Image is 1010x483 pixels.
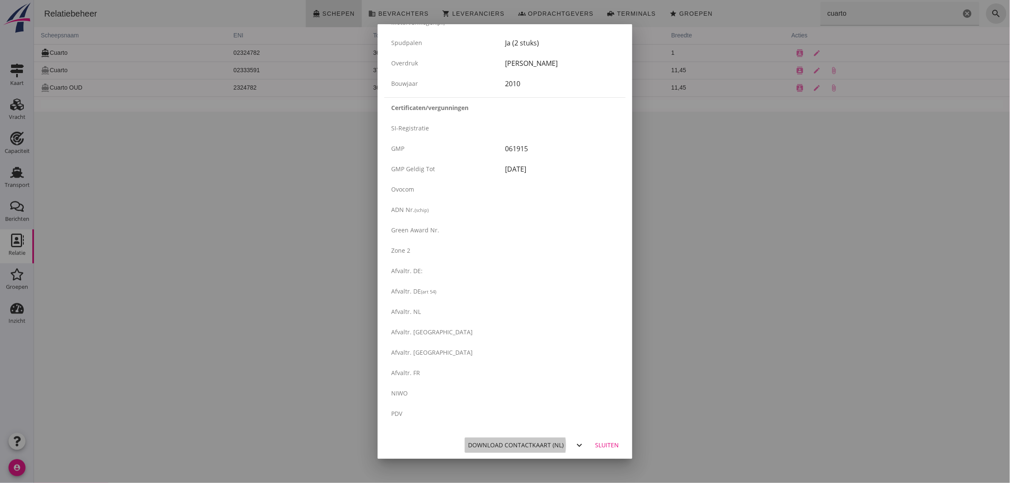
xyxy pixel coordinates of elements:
[333,27,426,44] th: ton
[193,27,333,44] th: ENI
[288,10,321,17] span: Schepen
[796,84,804,92] i: attach_file
[762,84,770,92] i: contacts
[779,67,787,74] i: edit
[391,287,421,295] span: Afvaltr. DE
[391,124,429,132] span: SI-registratie
[631,27,751,44] th: breedte
[391,348,473,356] span: Afvaltr. [GEOGRAPHIC_DATA]
[779,49,787,57] i: edit
[505,58,619,68] div: [PERSON_NAME]
[193,79,333,96] td: 2324782
[751,27,976,44] th: acties
[391,410,402,418] span: PDV
[391,308,421,316] span: Afvaltr. NL
[505,79,619,89] div: 2010
[391,389,408,397] span: NIWO
[344,10,395,17] span: Bevrachters
[415,207,429,213] small: (schip)
[3,8,70,20] div: Relatiebeheer
[574,440,584,450] i: expand_more
[583,10,622,17] span: Terminals
[391,79,418,88] span: Bouwjaar
[762,67,770,74] i: contacts
[279,10,286,17] i: directions_boat
[957,8,968,19] i: search
[468,441,564,449] div: Download contactkaart (nl)
[391,369,420,377] span: Afvaltr. FR
[391,226,439,234] span: Green Award nr.
[595,441,619,449] div: Sluiten
[391,144,404,153] span: GMP
[762,49,770,57] i: contacts
[7,83,16,92] i: directions_boat
[391,206,415,214] span: ADN nr.
[494,10,560,17] span: Opdrachtgevers
[928,8,939,19] i: Wis Zoeken...
[193,44,333,62] td: 02324782
[520,79,631,96] td: 135
[631,44,751,62] td: 1
[426,79,519,96] td: 5000
[796,67,804,74] i: attach_file
[391,39,422,47] span: Spudpalen
[391,267,423,275] span: Afvaltr. DE:
[573,10,581,17] i: front_loader
[520,27,631,44] th: lengte
[520,44,631,62] td: 13
[333,44,426,62] td: 3676
[391,59,418,67] span: Overdruk
[520,62,631,79] td: 135
[426,62,519,79] td: 5000
[391,328,473,336] span: Afvaltr. [GEOGRAPHIC_DATA]
[193,62,333,79] td: 02333591
[333,62,426,79] td: 3757
[391,185,414,193] span: Ovocom
[418,10,471,17] span: Leveranciers
[391,103,468,112] strong: Certificaten/vergunningen
[484,10,492,17] i: groups
[505,164,619,174] div: [DATE]
[335,10,342,17] i: business
[505,38,619,48] div: Ja (2 stuks)
[426,27,519,44] th: m3
[333,79,426,96] td: 3676
[465,438,567,453] button: Download contactkaart (nl)
[635,10,643,17] i: star
[391,165,435,173] span: GMP geldig tot
[426,44,519,62] td: 4956
[588,438,626,453] button: Sluiten
[421,288,436,295] small: (art 54)
[7,66,16,75] i: directions_boat
[779,84,787,92] i: edit
[7,48,16,57] i: directions_boat
[631,79,751,96] td: 11,45
[645,10,679,17] span: Groepen
[505,144,619,154] div: 061915
[409,10,416,17] i: shopping_cart
[391,246,410,254] span: Zone 2
[631,62,751,79] td: 11,45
